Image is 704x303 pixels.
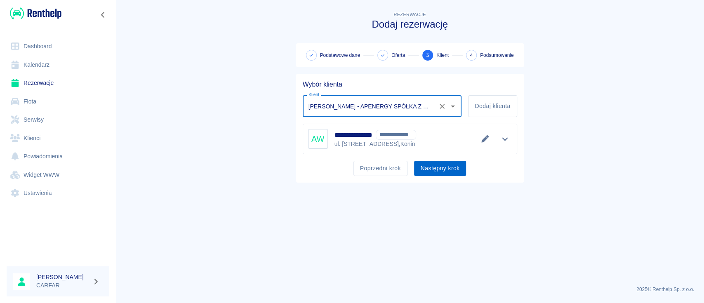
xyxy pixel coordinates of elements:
[7,74,109,92] a: Rezerwacje
[470,51,473,60] span: 4
[308,92,319,98] label: Klient
[10,7,61,20] img: Renthelp logo
[414,161,466,176] button: Następny krok
[478,133,492,145] button: Edytuj dane
[36,281,89,290] p: CARFAR
[320,52,360,59] span: Podstawowe dane
[296,19,524,30] h3: Dodaj rezerwację
[436,101,448,112] button: Wyczyść
[97,9,109,20] button: Zwiń nawigację
[125,286,694,293] p: 2025 © Renthelp Sp. z o.o.
[426,51,429,60] span: 3
[7,56,109,74] a: Kalendarz
[468,95,517,117] button: Dodaj klienta
[7,129,109,148] a: Klienci
[498,133,512,145] button: Pokaż szczegóły
[393,12,426,17] span: Rezerwacje
[447,101,459,112] button: Otwórz
[303,80,517,89] h5: Wybór klienta
[7,166,109,184] a: Widget WWW
[7,92,109,111] a: Flota
[353,161,407,176] button: Poprzedni krok
[36,273,89,281] h6: [PERSON_NAME]
[7,7,61,20] a: Renthelp logo
[7,184,109,202] a: Ustawienia
[436,52,449,59] span: Klient
[308,129,328,149] div: AW
[334,140,444,148] p: ul. [STREET_ADDRESS] , Konin
[391,52,405,59] span: Oferta
[7,37,109,56] a: Dashboard
[480,52,514,59] span: Podsumowanie
[7,147,109,166] a: Powiadomienia
[7,110,109,129] a: Serwisy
